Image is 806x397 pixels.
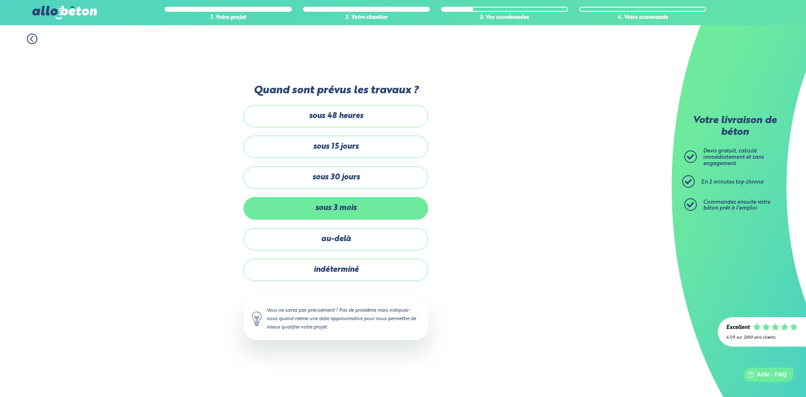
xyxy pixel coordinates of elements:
label: sous 30 jours [243,166,428,189]
p: Votre livraison de béton [686,115,783,138]
label: sous 3 mois [243,197,428,219]
span: En 2 minutes top chrono [701,179,764,185]
div: 3. Vos coordonnées [441,15,568,21]
label: au-delà [243,228,428,250]
div: 1. Votre projet [165,15,291,21]
label: sous 15 jours [243,136,428,158]
div: Excellent [726,325,750,331]
div: 2. Votre chantier [303,15,430,21]
div: Vous ne savez pas précisément ? Pas de problème mais indiquez-nous quand même une date approximat... [243,298,428,340]
div: 4. Votre commande [579,15,706,21]
div: 4.7/5 sur 2300 avis clients [726,335,798,340]
img: allobéton [32,6,97,19]
span: Commandez ensuite votre béton prêt à l'emploi [703,200,770,211]
span: Devis gratuit, calculé immédiatement et sans engagement [703,148,764,166]
label: Quand sont prévus les travaux ? [243,84,428,97]
label: sous 48 heures [243,105,428,127]
iframe: Help widget launcher [731,364,797,388]
label: indéterminé [243,259,428,281]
